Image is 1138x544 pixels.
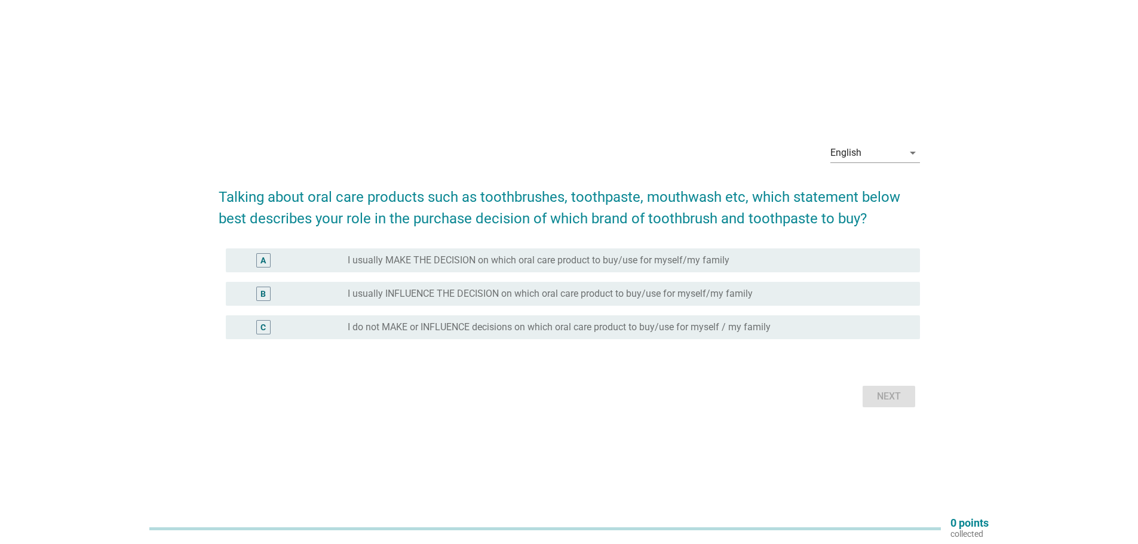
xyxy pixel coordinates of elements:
h2: Talking about oral care products such as toothbrushes, toothpaste, mouthwash etc, which statement... [219,174,920,229]
label: I usually MAKE THE DECISION on which oral care product to buy/use for myself/my family [348,254,729,266]
label: I do not MAKE or INFLUENCE decisions on which oral care product to buy/use for myself / my family [348,321,771,333]
div: C [260,321,266,333]
i: arrow_drop_down [906,146,920,160]
div: English [830,147,861,158]
p: 0 points [950,518,989,528]
div: A [260,254,266,266]
p: collected [950,528,989,539]
div: B [260,287,266,300]
label: I usually INFLUENCE THE DECISION on which oral care product to buy/use for myself/my family [348,288,753,300]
